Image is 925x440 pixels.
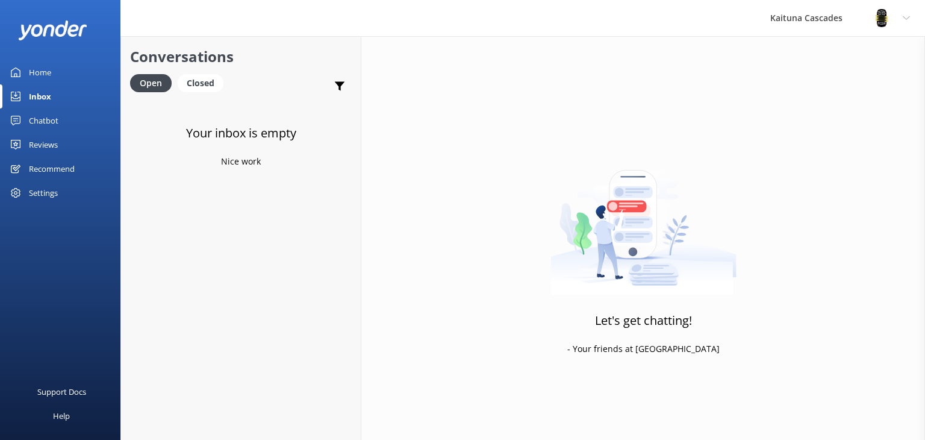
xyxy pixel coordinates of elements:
img: 802-1755650174.png [873,9,891,27]
div: Support Docs [37,380,86,404]
a: Closed [178,76,229,89]
div: Reviews [29,133,58,157]
div: Chatbot [29,108,58,133]
h2: Conversations [130,45,352,68]
a: Open [130,76,178,89]
div: Inbox [29,84,51,108]
div: Home [29,60,51,84]
h3: Your inbox is empty [186,124,296,143]
div: Recommend [29,157,75,181]
img: artwork of a man stealing a conversation from at giant smartphone [550,145,737,295]
h3: Let's get chatting! [595,311,692,330]
p: Nice work [221,155,261,168]
div: Settings [29,181,58,205]
p: - Your friends at [GEOGRAPHIC_DATA] [567,342,720,356]
div: Open [130,74,172,92]
div: Closed [178,74,223,92]
img: yonder-white-logo.png [18,20,87,40]
div: Help [53,404,70,428]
